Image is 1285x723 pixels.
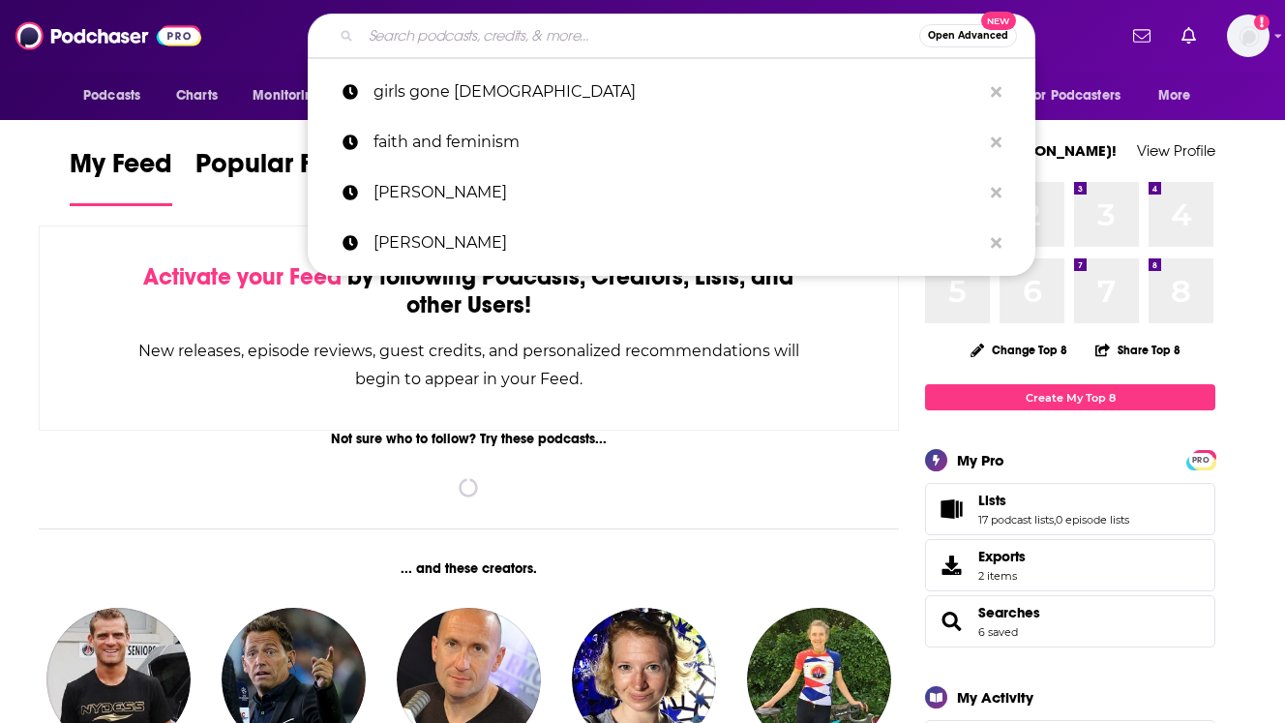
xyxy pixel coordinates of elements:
div: My Activity [957,688,1033,707]
button: open menu [70,77,165,114]
a: Searches [932,608,971,635]
a: Exports [925,539,1215,591]
a: Charts [164,77,229,114]
span: Activate your Feed [143,262,342,291]
a: PRO [1189,452,1212,467]
button: open menu [239,77,346,114]
button: open menu [1145,77,1215,114]
p: susie larsonn [374,218,981,268]
div: My Pro [957,451,1004,469]
span: Popular Feed [195,147,360,192]
div: by following Podcasts, Creators, Lists, and other Users! [136,263,801,319]
span: Podcasts [83,82,140,109]
svg: Email not verified [1254,15,1270,30]
span: For Podcasters [1028,82,1121,109]
span: Exports [978,548,1026,565]
div: ... and these creators. [39,560,899,577]
span: Lists [925,483,1215,535]
span: More [1158,82,1191,109]
button: Share Top 8 [1094,331,1181,369]
span: New [981,12,1016,30]
span: Searches [925,595,1215,648]
button: Show profile menu [1227,15,1270,57]
span: PRO [1189,453,1212,467]
input: Search podcasts, credits, & more... [361,20,919,51]
a: [PERSON_NAME] [308,167,1035,218]
div: Not sure who to follow? Try these podcasts... [39,431,899,447]
div: Search podcasts, credits, & more... [308,14,1035,58]
button: Change Top 8 [959,338,1079,362]
a: Show notifications dropdown [1125,19,1158,52]
p: susie larson [374,167,981,218]
span: Logged in as EllaRoseMurphy [1227,15,1270,57]
span: 2 items [978,569,1026,583]
span: Exports [932,552,971,579]
a: 17 podcast lists [978,513,1054,527]
img: Podchaser - Follow, Share and Rate Podcasts [15,17,201,54]
span: Monitoring [253,82,321,109]
img: User Profile [1227,15,1270,57]
a: Create My Top 8 [925,384,1215,410]
a: View Profile [1137,141,1215,160]
button: Open AdvancedNew [919,24,1017,47]
button: open menu [1015,77,1149,114]
div: New releases, episode reviews, guest credits, and personalized recommendations will begin to appe... [136,337,801,393]
a: Searches [978,604,1040,621]
a: Lists [978,492,1129,509]
a: 0 episode lists [1056,513,1129,527]
a: Lists [932,496,971,523]
span: , [1054,513,1056,527]
a: My Feed [70,147,172,206]
span: My Feed [70,147,172,192]
span: Charts [176,82,218,109]
a: faith and feminism [308,117,1035,167]
a: 6 saved [978,625,1018,639]
span: Lists [978,492,1006,509]
p: girls gone bible [374,67,981,117]
span: Open Advanced [928,31,1008,41]
a: Show notifications dropdown [1174,19,1204,52]
a: [PERSON_NAME] [308,218,1035,268]
p: faith and feminism [374,117,981,167]
a: girls gone [DEMOGRAPHIC_DATA] [308,67,1035,117]
a: Popular Feed [195,147,360,206]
